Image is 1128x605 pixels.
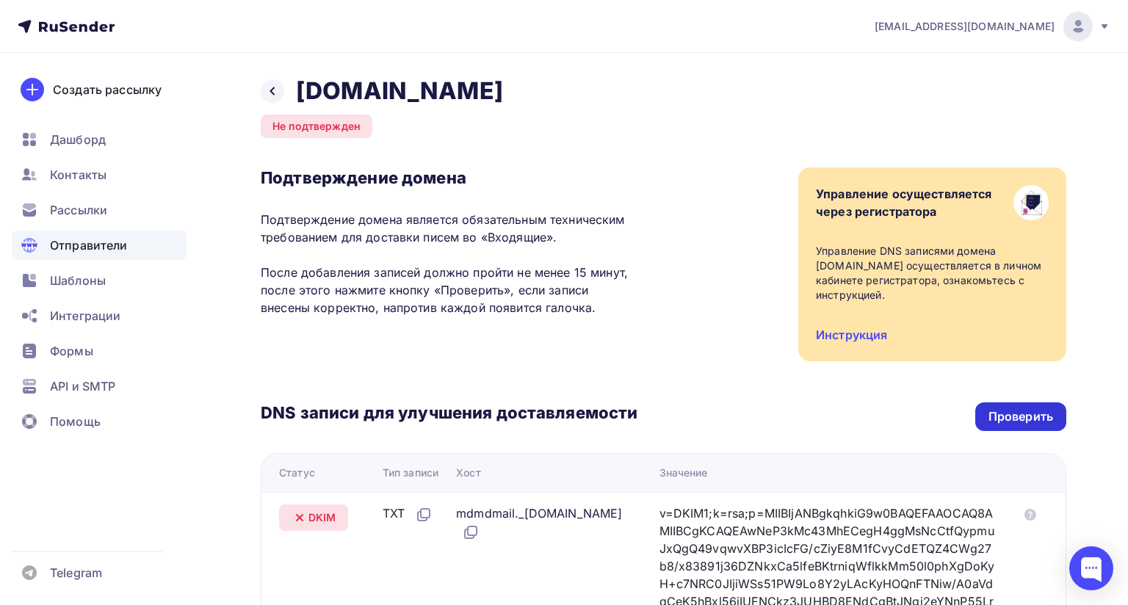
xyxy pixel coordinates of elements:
[50,342,93,360] span: Формы
[308,510,336,525] span: DKIM
[816,244,1049,302] div: Управление DNS записями домена [DOMAIN_NAME] осуществляется в личном кабинете регистратора, ознак...
[261,402,637,426] h3: DNS записи для улучшения доставляемости
[50,272,106,289] span: Шаблоны
[12,125,187,154] a: Дашборд
[816,185,992,220] div: Управление осуществляется через регистратора
[50,413,101,430] span: Помощь
[53,81,162,98] div: Создать рассылку
[875,19,1055,34] span: [EMAIL_ADDRESS][DOMAIN_NAME]
[988,408,1053,425] div: Проверить
[383,504,433,524] div: TXT
[50,377,115,395] span: API и SMTP
[50,236,128,254] span: Отправители
[261,167,637,188] h3: Подтверждение домена
[50,564,102,582] span: Telegram
[50,131,106,148] span: Дашборд
[875,12,1110,41] a: [EMAIL_ADDRESS][DOMAIN_NAME]
[383,465,438,480] div: Тип записи
[659,465,708,480] div: Значение
[50,201,107,219] span: Рассылки
[50,307,120,325] span: Интеграции
[261,211,637,316] p: Подтверждение домена является обязательным техническим требованием для доставки писем во «Входящи...
[456,504,635,541] div: mdmdmail._[DOMAIN_NAME]
[816,327,887,342] a: Инструкция
[279,465,315,480] div: Статус
[12,336,187,366] a: Формы
[261,115,372,138] div: Не подтвержден
[456,465,481,480] div: Хост
[50,166,106,184] span: Контакты
[12,195,187,225] a: Рассылки
[296,76,503,106] h2: [DOMAIN_NAME]
[12,266,187,295] a: Шаблоны
[12,231,187,260] a: Отправители
[12,160,187,189] a: Контакты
